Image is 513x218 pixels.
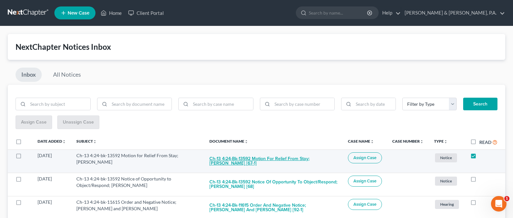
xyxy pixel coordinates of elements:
td: Ch-13 4:24-bk-13592 Notice of Opportunity to Object/Respond; [PERSON_NAME] [71,173,204,196]
td: [DATE] [32,149,71,173]
button: Search [463,98,497,111]
span: Assign Case [353,202,376,207]
td: [DATE] [32,173,71,196]
i: unfold_more [62,140,66,144]
button: Assign Case [348,152,382,163]
button: Ch-13 4:24-bk-13592 Motion for Relief From Stay; [PERSON_NAME] [67-1] [209,152,338,170]
a: Notice [434,176,460,186]
span: Assign Case [353,179,376,184]
a: Notice [434,152,460,163]
a: Typeunfold_more [434,139,448,144]
a: Document Nameunfold_more [209,139,248,144]
a: Case Nameunfold_more [348,139,374,144]
input: Search by case number [272,98,335,110]
i: unfold_more [244,140,248,144]
a: Subjectunfold_more [76,139,97,144]
a: Case Numberunfold_more [392,139,424,144]
input: Search by document name [109,98,172,110]
span: Assign Case [353,155,376,160]
a: [PERSON_NAME] & [PERSON_NAME], P.A. [401,7,505,19]
i: unfold_more [420,140,424,144]
iframe: Intercom live chat [491,196,507,212]
label: Read [479,139,491,146]
input: Search by date [353,98,396,110]
input: Search by case name [191,98,253,110]
i: unfold_more [444,140,448,144]
a: Hearing [434,199,460,210]
td: Ch-13 4:24-bk-13592 Motion for Relief From Stay; [PERSON_NAME] [71,149,204,173]
span: Hearing [435,200,459,209]
input: Search by name... [309,7,368,19]
button: Ch-13 4:24-bk-11615 Order and Negative Notice; [PERSON_NAME] and [PERSON_NAME] [92-1] [209,199,338,216]
input: Search by subject [28,98,90,110]
a: Client Portal [125,7,167,19]
a: Help [379,7,401,19]
i: unfold_more [370,140,374,144]
i: unfold_more [93,140,97,144]
a: Home [97,7,125,19]
span: Notice [435,177,457,185]
span: New Case [68,11,89,16]
a: Date Addedunfold_more [38,139,66,144]
span: Notice [435,153,457,162]
button: Assign Case [348,199,382,210]
span: 1 [504,196,509,201]
a: Inbox [16,68,42,82]
button: Ch-13 4:24-bk-13592 Notice of Opportunity to Object/Respond; [PERSON_NAME] [68] [209,176,338,193]
button: Assign Case [348,176,382,187]
a: All Notices [47,68,87,82]
div: NextChapter Notices Inbox [16,42,497,52]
